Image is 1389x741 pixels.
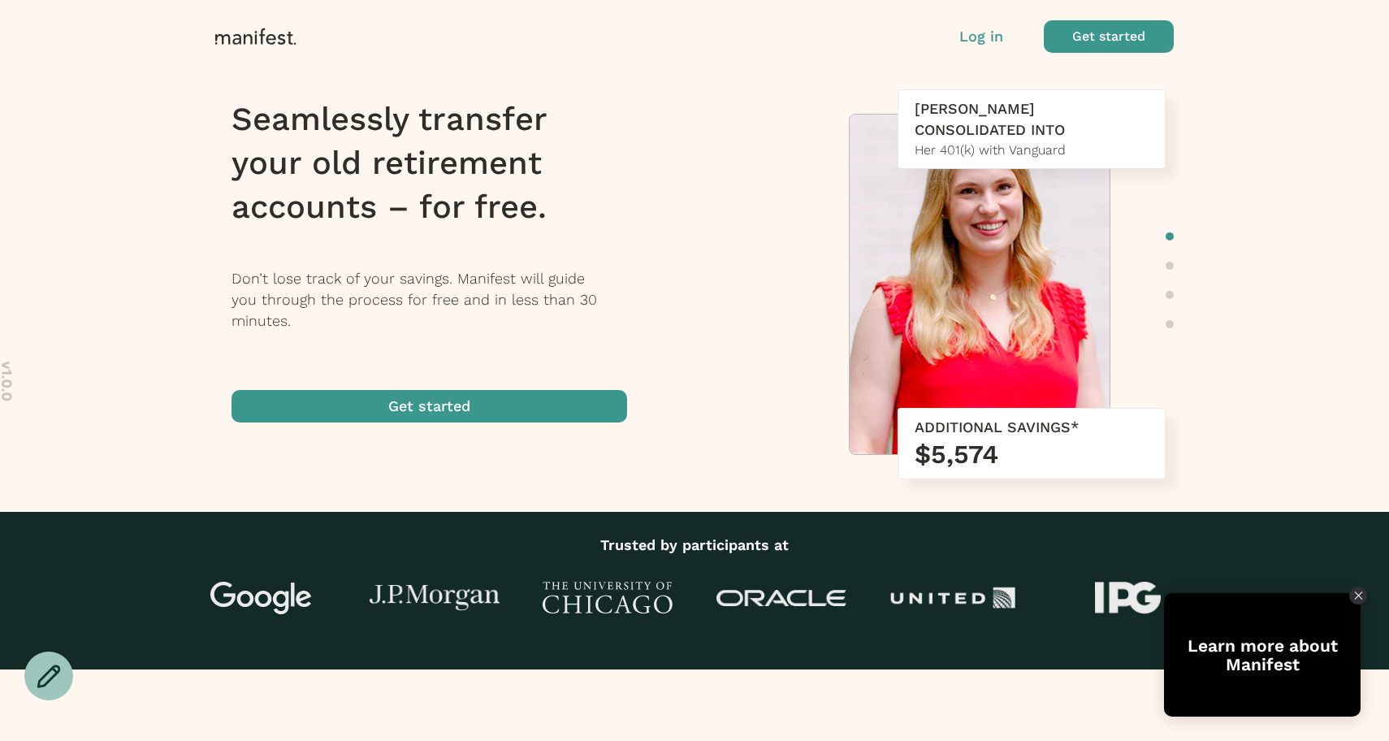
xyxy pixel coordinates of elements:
div: Her 401(k) with Vanguard [915,141,1149,160]
img: J.P Morgan [370,585,500,612]
div: Learn more about Manifest [1164,636,1361,674]
h1: Seamlessly transfer your old retirement accounts – for free. [231,97,648,229]
div: Tolstoy bubble widget [1164,593,1361,717]
div: Close Tolstoy widget [1349,587,1367,604]
h3: $5,574 [915,438,1149,470]
button: Get started [1044,20,1174,53]
div: Open Tolstoy widget [1164,593,1361,717]
button: Get started [231,390,627,422]
div: [PERSON_NAME] CONSOLIDATED INTO [915,98,1149,141]
img: University of Chicago [543,582,673,614]
img: Google [197,582,327,614]
div: Open Tolstoy [1164,593,1361,717]
img: Meredith [850,115,1110,462]
button: Log in [959,26,1003,47]
p: Don’t lose track of your savings. Manifest will guide you through the process for free and in les... [231,268,648,331]
div: ADDITIONAL SAVINGS* [915,417,1149,438]
img: Oracle [716,590,846,607]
